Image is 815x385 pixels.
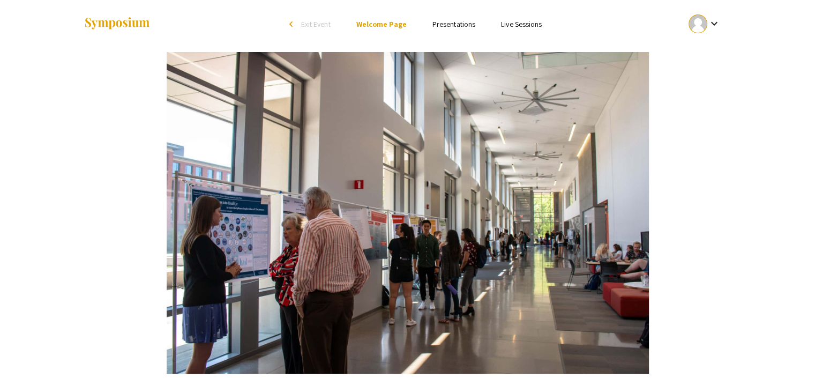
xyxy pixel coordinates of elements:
span: Exit Event [301,19,331,29]
button: Expand account dropdown [677,12,731,36]
img: Symposium by ForagerOne [84,17,151,31]
img: HC Thesis Research Fair 2025 [167,52,649,374]
a: Live Sessions [501,19,542,29]
mat-icon: Expand account dropdown [707,17,720,30]
a: Welcome Page [356,19,407,29]
a: Presentations [432,19,475,29]
div: arrow_back_ios [289,21,296,27]
iframe: Chat [8,337,46,377]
